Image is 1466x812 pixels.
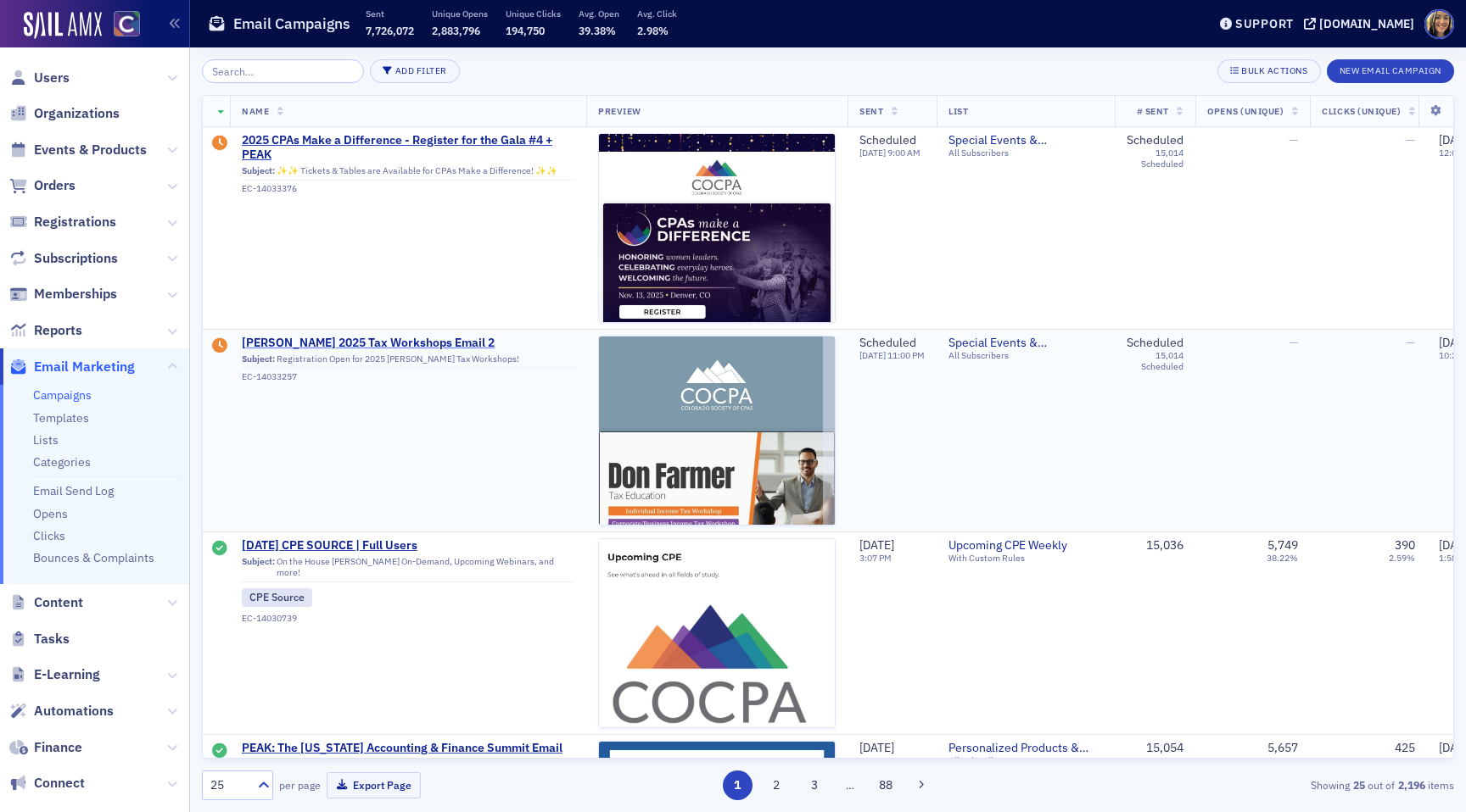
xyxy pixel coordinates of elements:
[34,774,85,793] span: Connect
[210,776,248,794] div: 25
[948,755,1103,766] div: All Subscribers
[9,176,76,195] a: Orders
[1235,16,1294,31] div: Support
[242,556,275,578] span: Subject:
[9,141,147,159] a: Events & Products
[1267,755,1298,766] div: 37.58%
[366,24,414,37] span: 7,726,072
[33,528,65,543] a: Clicks
[859,740,894,755] span: [DATE]
[1327,62,1454,77] a: New Email Campaign
[9,321,82,340] a: Reports
[1389,755,1415,766] div: 2.82%
[1424,9,1454,39] span: Profile
[800,770,830,800] button: 3
[24,12,102,39] a: SailAMX
[1207,105,1284,117] span: Opens (Unique)
[859,133,920,148] div: Scheduled
[948,553,1103,564] div: With Custom Rules
[242,336,574,351] a: [PERSON_NAME] 2025 Tax Workshops Email 2
[1127,336,1183,351] div: Scheduled
[33,432,59,448] a: Lists
[1304,18,1420,30] button: [DOMAIN_NAME]
[859,754,892,766] time: 2:23 PM
[242,371,574,382] div: EC-14033257
[859,336,925,351] div: Scheduled
[948,133,1103,148] a: Special Events & Announcements
[1127,741,1183,756] div: 15,054
[242,353,574,369] div: Registration Open for 2025 [PERSON_NAME] Tax Workshops!
[114,11,140,37] img: SailAMX
[1319,16,1414,31] div: [DOMAIN_NAME]
[34,69,70,87] span: Users
[1267,538,1298,553] div: 5,749
[948,741,1103,756] a: Personalized Products & Events
[9,593,83,612] a: Content
[34,630,70,648] span: Tasks
[859,105,883,117] span: Sent
[1406,335,1415,350] span: —
[1137,105,1169,117] span: # Sent
[1267,553,1298,564] div: 38.22%
[242,165,574,181] div: ✨✨ Tickets & Tables are Available for CPAs Make a Difference! ✨✨
[9,249,118,268] a: Subscriptions
[33,387,92,403] a: Campaigns
[242,353,275,364] span: Subject:
[859,349,887,361] span: [DATE]
[887,349,925,361] span: 11:00 PM
[761,770,791,800] button: 2
[948,538,1103,553] a: Upcoming CPE Weekly
[1267,741,1298,756] div: 5,657
[242,183,574,194] div: EC-14033376
[202,59,364,83] input: Search…
[838,777,862,793] span: …
[859,147,887,159] span: [DATE]
[233,14,350,34] h1: Email Campaigns
[506,24,545,37] span: 194,750
[723,770,753,800] button: 1
[34,249,118,268] span: Subscriptions
[242,133,574,163] a: 2025 CPAs Make a Difference - Register for the Gala #4 + PEAK
[1049,777,1454,793] div: Showing out of items
[34,358,135,376] span: Email Marketing
[1395,538,1415,553] div: 390
[212,136,227,153] div: Draft
[242,105,269,117] span: Name
[948,147,1103,159] div: All Subscribers
[948,336,1103,351] span: Special Events & Announcements
[9,702,114,720] a: Automations
[212,541,227,558] div: Sent
[242,556,574,582] div: On the House [PERSON_NAME] On-Demand, Upcoming Webinars, and more!
[1127,147,1183,170] div: 15,014 Scheduled
[34,285,117,303] span: Memberships
[9,213,116,231] a: Registrations
[9,285,117,303] a: Memberships
[34,176,76,195] span: Orders
[579,24,616,37] span: 39.38%
[9,358,135,376] a: Email Marketing
[1322,105,1401,117] span: Clicks (Unique)
[1406,132,1415,147] span: —
[1241,66,1307,75] div: Bulk Actions
[948,350,1103,361] div: All Subscribers
[1395,777,1428,793] strong: 2,196
[887,147,920,159] span: 9:00 AM
[34,321,82,340] span: Reports
[33,506,68,521] a: Opens
[9,738,82,757] a: Finance
[33,483,114,498] a: Email Send Log
[1127,538,1183,553] div: 15,036
[242,538,574,553] a: [DATE] CPE SOURCE | Full Users
[1127,350,1183,372] div: 15,014 Scheduled
[327,772,421,798] button: Export Page
[212,743,227,760] div: Sent
[948,105,968,117] span: List
[242,741,574,770] span: PEAK: The [US_STATE] Accounting & Finance Summit Email AUDIENCE: ALL
[1127,133,1183,148] div: Scheduled
[34,213,116,231] span: Registrations
[598,105,641,117] span: Preview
